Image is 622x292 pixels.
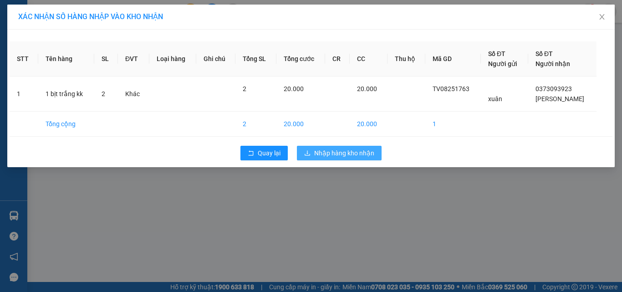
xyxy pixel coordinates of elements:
[4,31,92,48] span: VP [PERSON_NAME] ([GEOGRAPHIC_DATA])
[488,95,502,102] span: xuân
[297,146,382,160] button: downloadNhập hàng kho nhận
[118,77,149,112] td: Khác
[4,59,22,68] span: GIAO:
[240,146,288,160] button: rollbackQuay lại
[276,112,325,137] td: 20.000
[304,150,311,157] span: download
[350,41,387,77] th: CC
[10,77,38,112] td: 1
[350,112,387,137] td: 20.000
[102,90,105,97] span: 2
[535,95,584,102] span: [PERSON_NAME]
[535,60,570,67] span: Người nhận
[488,60,517,67] span: Người gửi
[31,5,106,14] strong: BIÊN NHẬN GỬI HÀNG
[258,148,280,158] span: Quay lại
[6,49,39,58] span: PHƯƠNG
[149,41,196,77] th: Loại hàng
[89,18,113,26] span: KHÁCH
[235,112,276,137] td: 2
[357,85,377,92] span: 20.000
[276,41,325,77] th: Tổng cước
[38,112,94,137] td: Tổng cộng
[94,41,118,77] th: SL
[598,13,606,20] span: close
[387,41,425,77] th: Thu hộ
[248,150,254,157] span: rollback
[243,85,246,92] span: 2
[196,41,236,77] th: Ghi chú
[4,49,39,58] span: -
[18,12,163,21] span: XÁC NHẬN SỐ HÀNG NHẬP VÀO KHO NHẬN
[235,41,276,77] th: Tổng SL
[284,85,304,92] span: 20.000
[4,18,133,26] p: GỬI:
[325,41,350,77] th: CR
[589,5,615,30] button: Close
[314,148,374,158] span: Nhập hàng kho nhận
[535,50,553,57] span: Số ĐT
[38,77,94,112] td: 1 bịt trắng kk
[10,41,38,77] th: STT
[488,50,505,57] span: Số ĐT
[425,112,481,137] td: 1
[19,18,113,26] span: VP [PERSON_NAME] -
[535,85,572,92] span: 0373093923
[118,41,149,77] th: ĐVT
[38,41,94,77] th: Tên hàng
[4,31,133,48] p: NHẬN:
[433,85,469,92] span: TV08251763
[425,41,481,77] th: Mã GD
